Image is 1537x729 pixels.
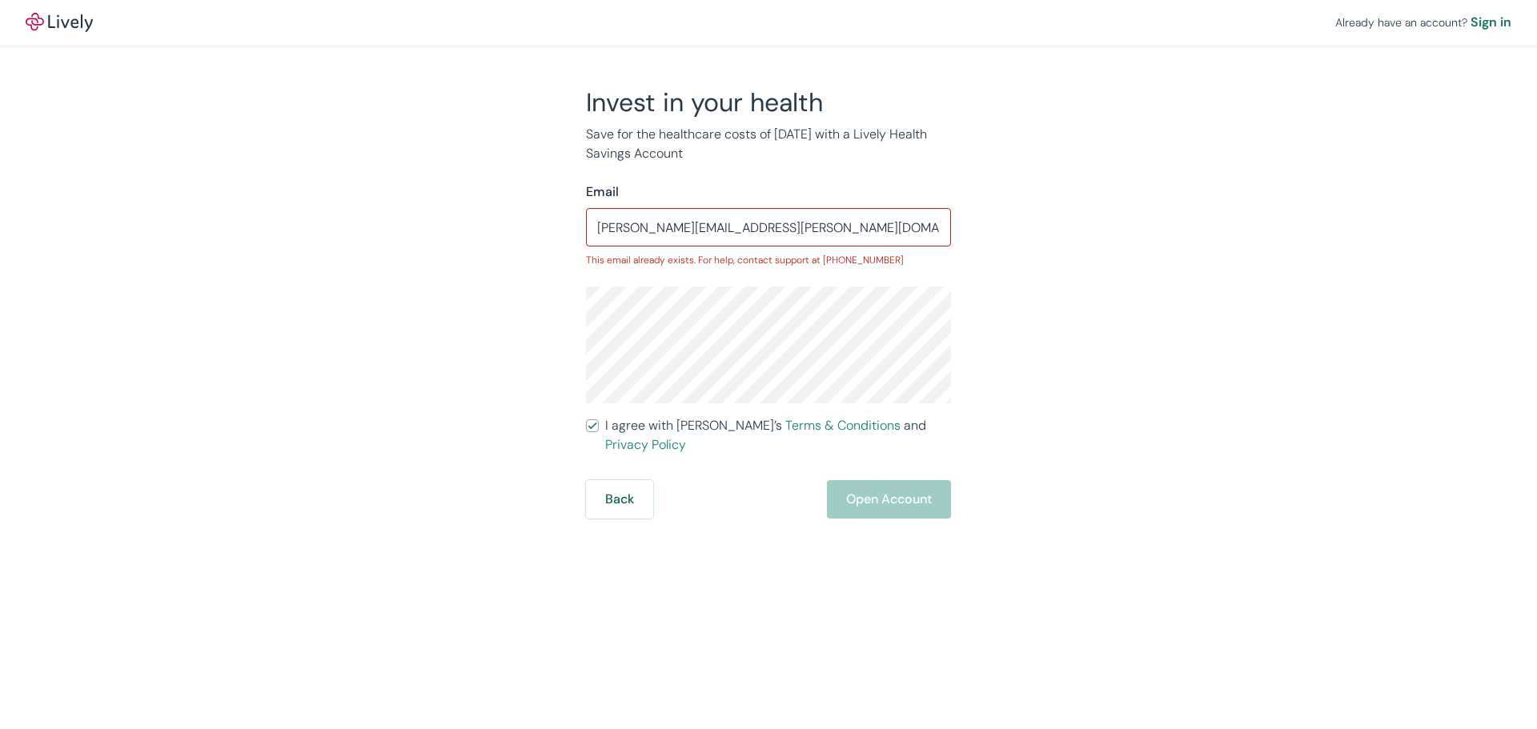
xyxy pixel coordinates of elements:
a: LivelyLively [26,13,93,32]
a: Terms & Conditions [785,417,901,434]
label: Email [586,182,619,202]
span: I agree with [PERSON_NAME]’s and [605,416,951,455]
div: Already have an account? [1335,13,1511,32]
h2: Invest in your health [586,86,951,118]
img: Lively [26,13,93,32]
p: This email already exists. For help, contact support at [PHONE_NUMBER] [586,253,951,267]
p: Save for the healthcare costs of [DATE] with a Lively Health Savings Account [586,125,951,163]
a: Privacy Policy [605,436,686,453]
a: Sign in [1471,13,1511,32]
button: Back [586,480,653,519]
